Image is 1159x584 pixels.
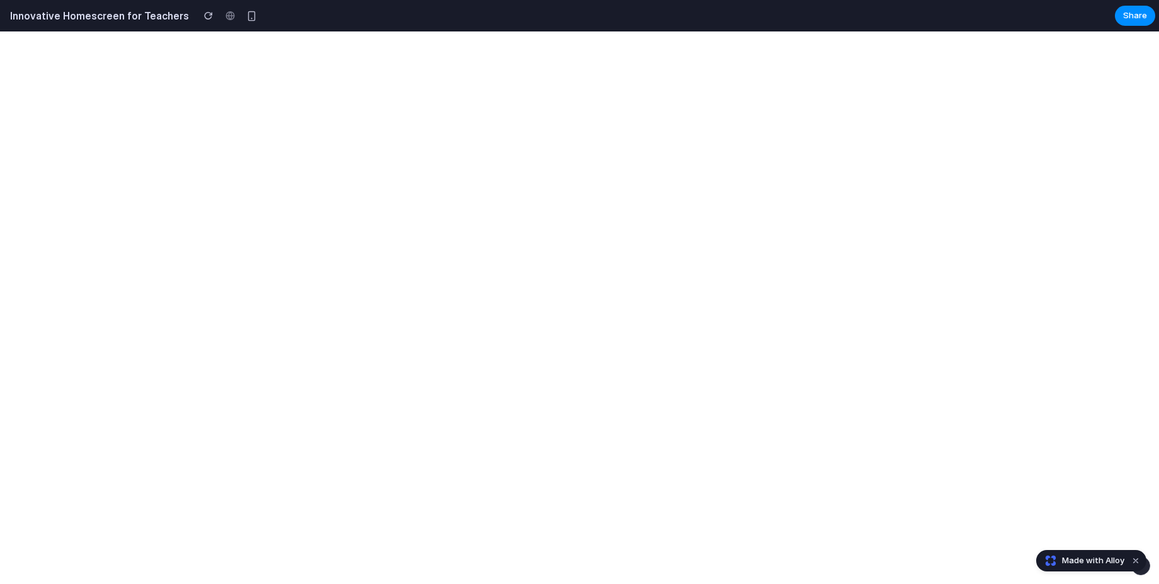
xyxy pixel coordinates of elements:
[5,8,189,23] h2: Innovative Homescreen for Teachers
[1115,6,1155,26] button: Share
[1128,553,1143,568] button: Dismiss watermark
[1062,554,1124,567] span: Made with Alloy
[1123,9,1147,22] span: Share
[1037,554,1126,567] a: Made with Alloy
